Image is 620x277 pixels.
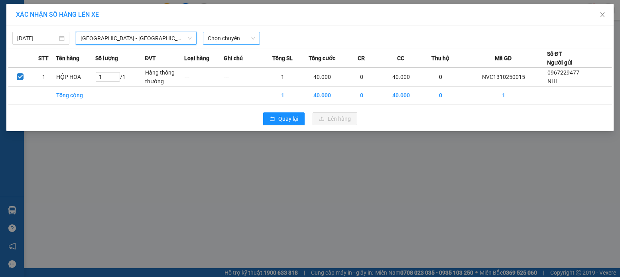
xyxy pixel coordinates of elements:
td: Tổng cộng [56,86,95,104]
button: rollbackQuay lại [263,112,305,125]
span: down [187,36,192,41]
span: Website [74,42,93,48]
span: ĐVT [145,54,156,63]
strong: CÔNG TY TNHH VĨNH QUANG [55,14,164,22]
td: 1 [263,68,303,86]
span: rollback [270,116,275,122]
span: 0967229477 [547,69,579,76]
span: NHI [547,78,557,84]
td: / 1 [95,68,145,86]
strong: : [DOMAIN_NAME] [74,41,145,49]
button: uploadLên hàng [313,112,357,125]
div: Số ĐT Người gửi [547,49,573,67]
span: CR [358,54,365,63]
td: HỘP HOA [56,68,95,86]
span: Tên hàng [56,54,79,63]
span: Loại hàng [184,54,209,63]
span: CC [397,54,404,63]
strong: Hotline : 0889 23 23 23 [84,33,136,39]
span: close [599,12,606,18]
td: --- [184,68,224,86]
span: XÁC NHẬN SỐ HÀNG LÊN XE [16,11,99,18]
td: 40.000 [381,86,421,104]
strong: PHIẾU GỬI HÀNG [77,24,142,32]
td: Hàng thông thường [145,68,184,86]
button: Close [591,4,614,26]
td: 40.000 [303,86,342,104]
input: 13/10/2025 [17,34,57,43]
td: NVC1310250015 [460,68,547,86]
td: 0 [421,68,460,86]
td: 0 [342,68,382,86]
span: Chọn chuyến [208,32,255,44]
td: 40.000 [381,68,421,86]
td: 0 [421,86,460,104]
span: Hà Nội - Thanh Hóa [81,32,192,44]
span: Ghi chú [224,54,243,63]
img: logo [7,12,45,50]
td: --- [224,68,263,86]
td: 0 [342,86,382,104]
span: STT [38,54,49,63]
td: 40.000 [303,68,342,86]
td: 1 [263,86,303,104]
span: Thu hộ [431,54,449,63]
span: Số lượng [95,54,118,63]
span: Mã GD [495,54,512,63]
span: Quay lại [278,114,298,123]
span: Tổng SL [272,54,293,63]
td: 1 [32,68,55,86]
span: Tổng cước [309,54,335,63]
td: 1 [460,86,547,104]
